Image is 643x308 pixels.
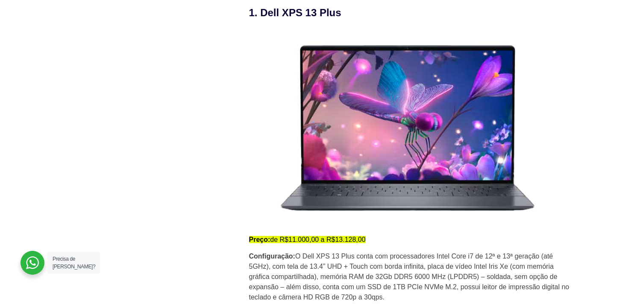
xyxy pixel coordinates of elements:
[53,256,95,270] span: Precisa de [PERSON_NAME]?
[249,236,270,243] strong: Preço:
[249,251,574,302] p: O Dell XPS 13 Plus conta com processadores Intel Core i7 de 12ª e 13ª geração (até 5GHz), com tel...
[489,199,643,308] div: Widget de chat
[249,236,366,243] mark: de R$11.000,00 a R$13.128,00
[249,5,574,20] h3: 1. Dell XPS 13 Plus
[489,199,643,308] iframe: Chat Widget
[249,253,295,260] strong: Configuração:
